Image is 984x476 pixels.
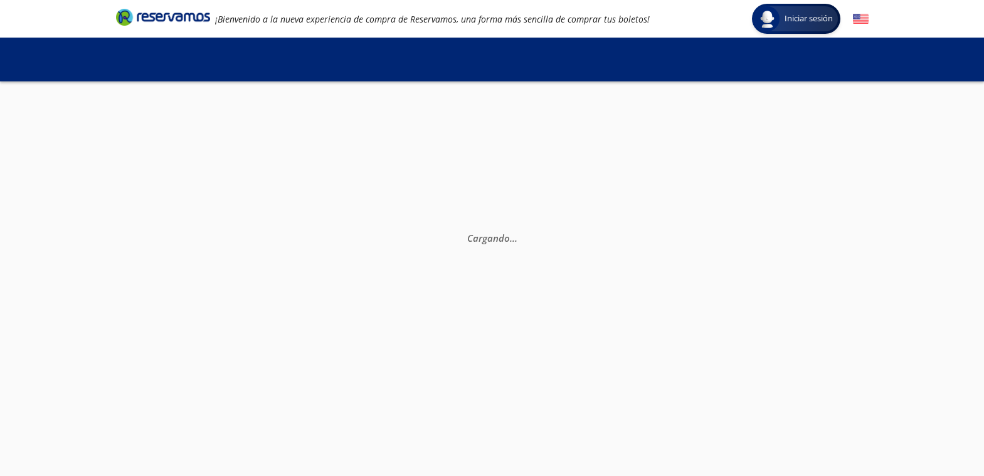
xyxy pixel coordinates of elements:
em: Cargando [467,232,517,244]
span: Iniciar sesión [780,13,838,25]
span: . [510,232,512,244]
button: English [853,11,869,27]
em: ¡Bienvenido a la nueva experiencia de compra de Reservamos, una forma más sencilla de comprar tus... [215,13,650,25]
i: Brand Logo [116,8,210,26]
span: . [512,232,515,244]
span: . [515,232,517,244]
a: Brand Logo [116,8,210,30]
